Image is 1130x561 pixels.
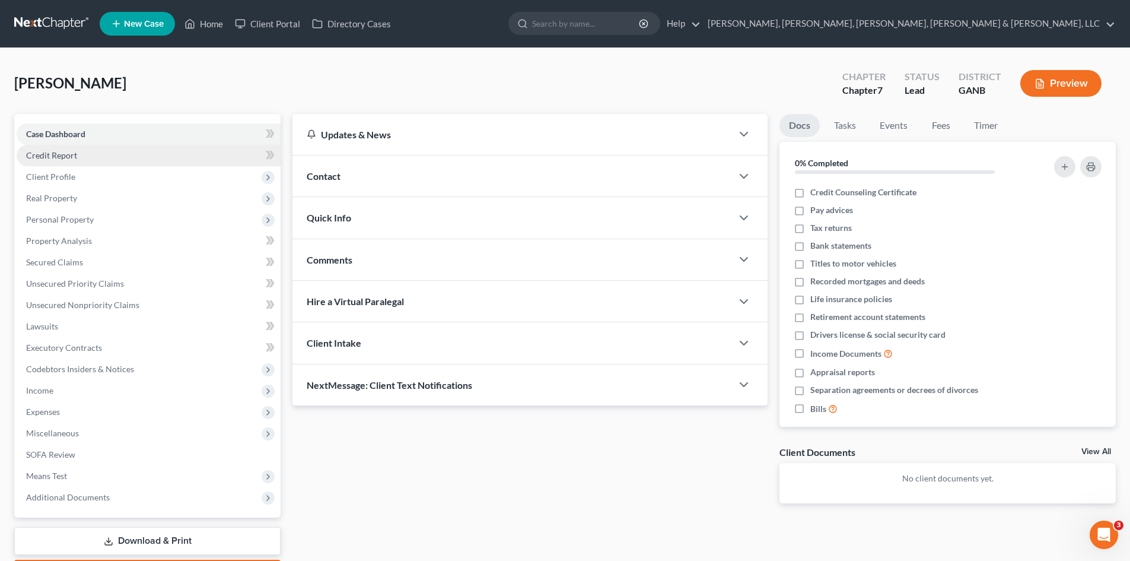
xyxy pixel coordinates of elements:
[810,329,946,341] span: Drivers license & social security card
[17,337,281,359] a: Executory Contracts
[795,158,848,168] strong: 0% Completed
[810,311,925,323] span: Retirement account statements
[842,70,886,84] div: Chapter
[26,172,75,182] span: Client Profile
[17,145,281,166] a: Credit Report
[1090,521,1118,549] iframe: Intercom live chat
[905,84,940,97] div: Lead
[26,343,102,353] span: Executory Contracts
[14,527,281,555] a: Download & Print
[26,150,77,160] span: Credit Report
[307,337,361,348] span: Client Intake
[229,13,306,34] a: Client Portal
[532,12,641,34] input: Search by name...
[870,114,917,137] a: Events
[26,321,58,331] span: Lawsuits
[810,258,896,270] span: Titles to motor vehicles
[810,275,925,287] span: Recorded mortgages and deeds
[17,273,281,294] a: Unsecured Priority Claims
[959,70,1001,84] div: District
[1114,521,1123,530] span: 3
[1081,448,1111,456] a: View All
[26,236,92,246] span: Property Analysis
[26,300,139,310] span: Unsecured Nonpriority Claims
[307,212,351,223] span: Quick Info
[1020,70,1102,97] button: Preview
[26,492,110,502] span: Additional Documents
[26,129,85,139] span: Case Dashboard
[307,254,352,265] span: Comments
[14,74,126,91] span: [PERSON_NAME]
[26,193,77,203] span: Real Property
[17,123,281,145] a: Case Dashboard
[26,214,94,224] span: Personal Property
[17,230,281,252] a: Property Analysis
[965,114,1007,137] a: Timer
[26,449,75,459] span: SOFA Review
[26,278,124,289] span: Unsecured Priority Claims
[959,84,1001,97] div: GANB
[26,428,79,438] span: Miscellaneous
[17,294,281,316] a: Unsecured Nonpriority Claims
[810,348,881,360] span: Income Documents
[877,84,883,96] span: 7
[17,444,281,465] a: SOFA Review
[307,379,472,391] span: NextMessage: Client Text Notifications
[779,446,855,458] div: Client Documents
[779,114,820,137] a: Docs
[810,366,875,378] span: Appraisal reports
[17,316,281,337] a: Lawsuits
[789,473,1106,484] p: No client documents yet.
[26,364,134,374] span: Codebtors Insiders & Notices
[810,240,871,252] span: Bank statements
[810,403,826,415] span: Bills
[124,20,164,28] span: New Case
[307,128,718,141] div: Updates & News
[810,186,916,198] span: Credit Counseling Certificate
[307,296,404,307] span: Hire a Virtual Paralegal
[26,407,60,417] span: Expenses
[702,13,1115,34] a: [PERSON_NAME], [PERSON_NAME], [PERSON_NAME], [PERSON_NAME] & [PERSON_NAME], LLC
[17,252,281,273] a: Secured Claims
[307,170,340,182] span: Contact
[825,114,865,137] a: Tasks
[905,70,940,84] div: Status
[661,13,701,34] a: Help
[179,13,229,34] a: Home
[26,257,83,267] span: Secured Claims
[26,385,53,395] span: Income
[810,204,853,216] span: Pay advices
[810,222,852,234] span: Tax returns
[922,114,960,137] a: Fees
[306,13,397,34] a: Directory Cases
[842,84,886,97] div: Chapter
[26,471,67,481] span: Means Test
[810,293,892,305] span: Life insurance policies
[810,384,978,396] span: Separation agreements or decrees of divorces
